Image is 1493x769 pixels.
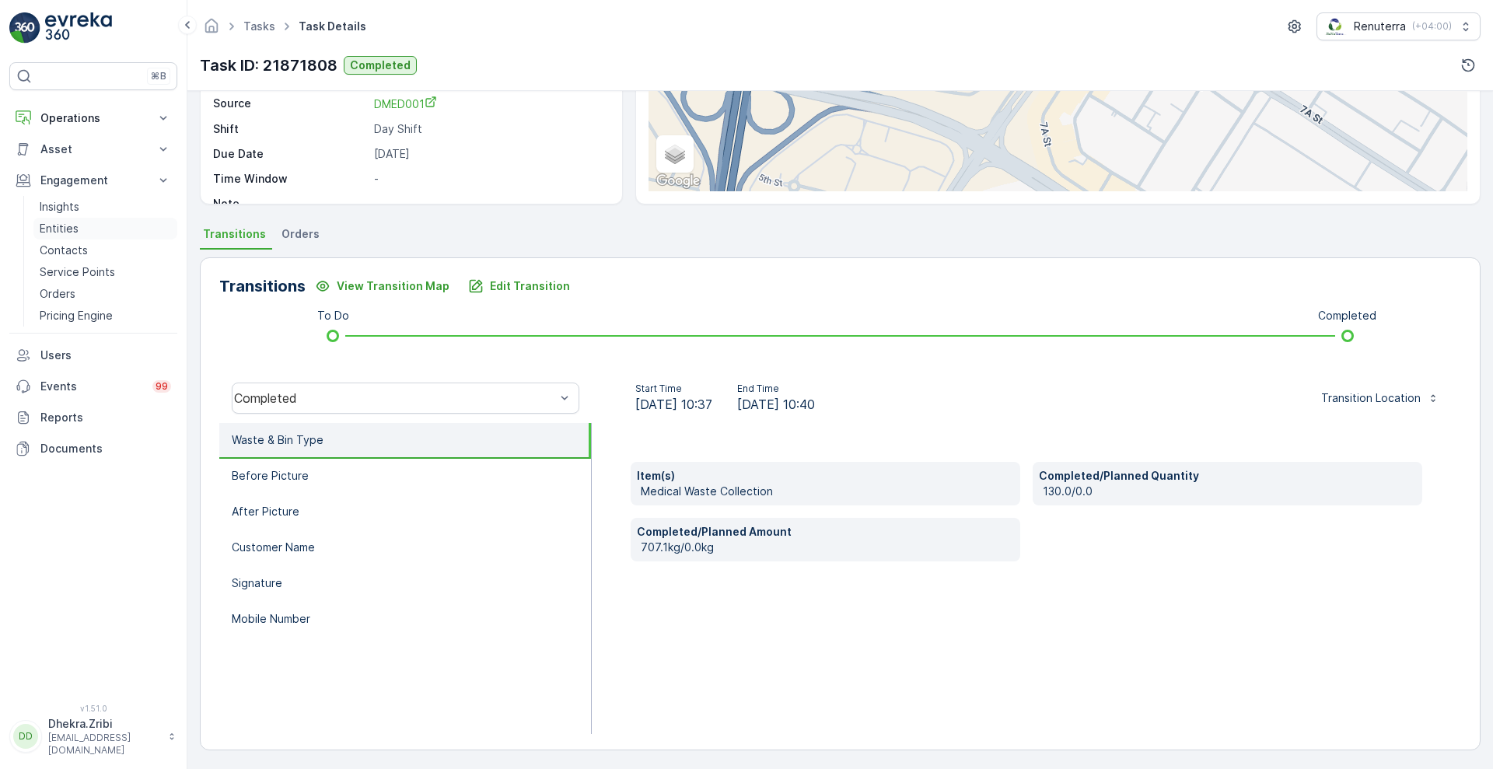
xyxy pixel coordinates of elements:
[658,137,692,171] a: Layers
[652,171,704,191] img: Google
[9,134,177,165] button: Asset
[9,402,177,433] a: Reports
[219,274,306,298] p: Transitions
[1354,19,1406,34] p: Renuterra
[232,504,299,519] p: After Picture
[33,261,177,283] a: Service Points
[1321,390,1421,406] p: Transition Location
[9,165,177,196] button: Engagement
[40,199,79,215] p: Insights
[374,146,606,162] p: [DATE]
[33,283,177,305] a: Orders
[40,110,146,126] p: Operations
[9,340,177,371] a: Users
[48,716,160,732] p: Dhekra.Zribi
[9,12,40,44] img: logo
[200,54,337,77] p: Task ID: 21871808
[33,218,177,239] a: Entities
[737,395,815,414] span: [DATE] 10:40
[641,484,1014,499] p: Medical Waste Collection
[40,221,79,236] p: Entities
[213,171,368,187] p: Time Window
[232,611,310,627] p: Mobile Number
[40,410,171,425] p: Reports
[635,395,712,414] span: [DATE] 10:37
[40,308,113,323] p: Pricing Engine
[1412,20,1452,33] p: ( +04:00 )
[1039,468,1416,484] p: Completed/Planned Quantity
[213,196,368,211] p: Note
[156,380,168,393] p: 99
[243,19,275,33] a: Tasks
[374,196,606,211] p: -
[374,97,437,110] span: DMED001
[374,96,606,112] a: DMED001
[652,171,704,191] a: Open this area in Google Maps (opens a new window)
[1318,308,1376,323] p: Completed
[234,391,555,405] div: Completed
[635,383,712,395] p: Start Time
[281,226,320,242] span: Orders
[151,70,166,82] p: ⌘B
[295,19,369,34] span: Task Details
[40,348,171,363] p: Users
[203,226,266,242] span: Transitions
[344,56,417,75] button: Completed
[490,278,570,294] p: Edit Transition
[33,305,177,327] a: Pricing Engine
[1323,18,1348,35] img: Screenshot_2024-07-26_at_13.33.01.png
[9,716,177,757] button: DDDhekra.Zribi[EMAIL_ADDRESS][DOMAIN_NAME]
[350,58,411,73] p: Completed
[213,146,368,162] p: Due Date
[459,274,579,299] button: Edit Transition
[232,432,323,448] p: Waste & Bin Type
[40,286,75,302] p: Orders
[232,540,315,555] p: Customer Name
[40,379,143,394] p: Events
[1312,386,1449,411] button: Transition Location
[40,173,146,188] p: Engagement
[203,23,220,37] a: Homepage
[40,243,88,258] p: Contacts
[9,704,177,713] span: v 1.51.0
[232,468,309,484] p: Before Picture
[9,371,177,402] a: Events99
[33,196,177,218] a: Insights
[213,121,368,137] p: Shift
[13,724,38,749] div: DD
[213,96,368,112] p: Source
[33,239,177,261] a: Contacts
[374,121,606,137] p: Day Shift
[317,308,349,323] p: To Do
[48,732,160,757] p: [EMAIL_ADDRESS][DOMAIN_NAME]
[1043,484,1416,499] p: 130.0/0.0
[40,264,115,280] p: Service Points
[9,103,177,134] button: Operations
[306,274,459,299] button: View Transition Map
[637,468,1014,484] p: Item(s)
[1316,12,1481,40] button: Renuterra(+04:00)
[641,540,1014,555] p: 707.1kg/0.0kg
[40,441,171,456] p: Documents
[45,12,112,44] img: logo_light-DOdMpM7g.png
[9,433,177,464] a: Documents
[374,171,606,187] p: -
[337,278,449,294] p: View Transition Map
[40,142,146,157] p: Asset
[637,524,1014,540] p: Completed/Planned Amount
[737,383,815,395] p: End Time
[232,575,282,591] p: Signature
